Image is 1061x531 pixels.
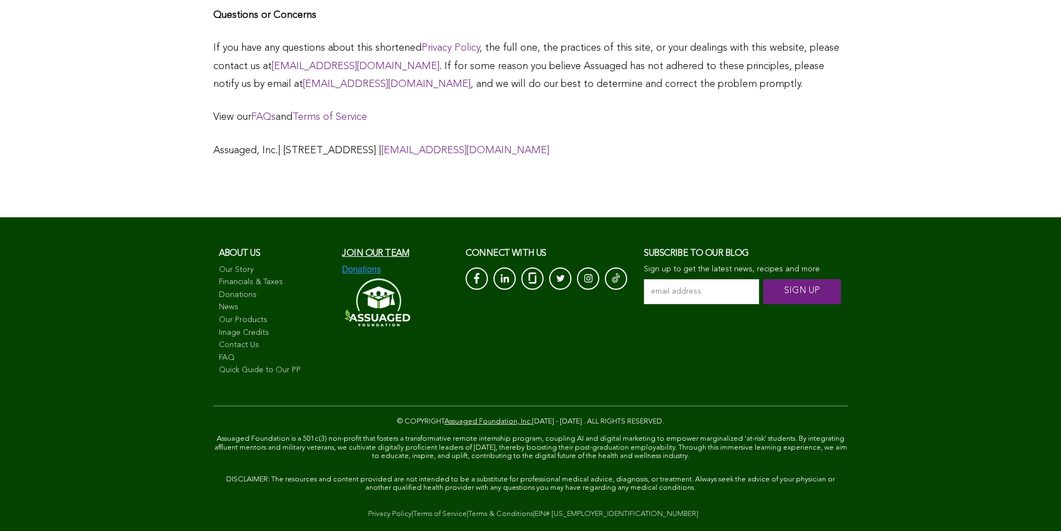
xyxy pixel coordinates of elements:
a: Image Credits [219,328,331,339]
a: Donations [219,290,331,301]
a: Terms & Conditions [468,510,533,518]
span: About us [219,249,261,258]
a: Privacy Policy [368,510,412,518]
input: email address [644,279,759,304]
a: [EMAIL_ADDRESS][DOMAIN_NAME] [303,79,471,89]
a: FAQs [251,112,276,122]
a: Quick Guide to Our PP [219,365,331,376]
a: [EMAIL_ADDRESS][DOMAIN_NAME] [382,145,549,155]
a: Join our team [342,249,409,258]
span: © COPYRIGHT [DATE] - [DATE] . ALL RIGHTS RESERVED. [397,418,664,425]
input: SIGN UP [763,279,841,304]
a: News [219,302,331,313]
p: Assuaged, Inc.| [STREET_ADDRESS] | [213,142,848,159]
a: Privacy Policy [422,43,480,53]
a: Our Products [219,315,331,326]
a: Contact Us [219,340,331,351]
strong: Questions or Concerns [213,10,316,20]
h3: Subscribe to our blog [644,245,842,262]
span: DISCLAIMER: The resources and content provided are not intended to be a substitute for profession... [226,476,835,492]
span: CONNECT with us [466,249,546,258]
img: Tik-Tok-Icon [612,272,620,284]
a: Assuaged Foundation, Inc. [444,418,532,425]
a: Financials & Taxes [219,277,331,288]
a: EIN# [US_EMPLOYER_IDENTIFICATION_NUMBER] [535,510,698,518]
img: Assuaged-Foundation-Logo-White [342,275,411,330]
a: Our Story [219,265,331,276]
a: Terms of Service [292,112,367,122]
iframe: Chat Widget [1005,478,1061,531]
a: Terms of Service [413,510,467,518]
span: Assuaged Foundation is a 501c(3) non-profit that fosters a transformative remote internship progr... [214,435,847,460]
div: | | | [213,509,848,520]
p: View our and [213,108,848,126]
a: FAQ [219,353,331,364]
p: If you have any questions about this shortened , the full one, the practices of this site, or you... [213,39,848,93]
p: Sign up to get the latest news, recipes and more [644,265,842,274]
img: glassdoor_White [529,272,536,284]
img: Donations [342,265,381,275]
a: [EMAIL_ADDRESS][DOMAIN_NAME] [272,61,439,71]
